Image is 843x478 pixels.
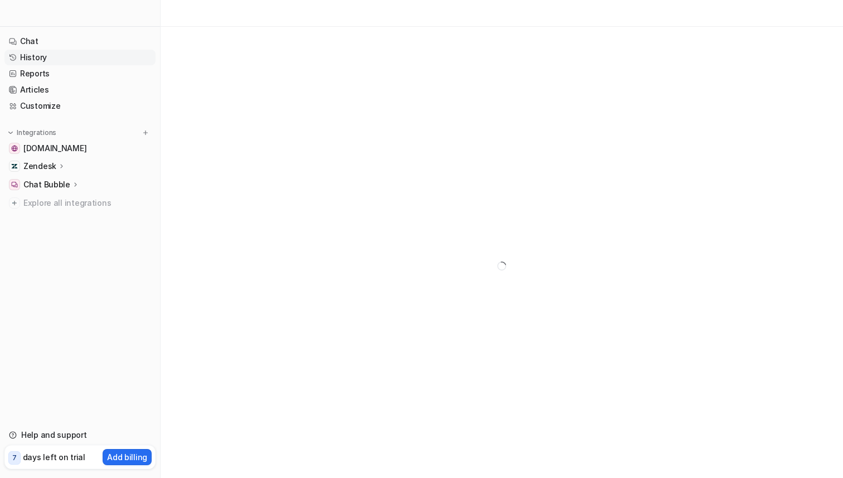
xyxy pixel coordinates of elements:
[4,33,156,49] a: Chat
[7,129,14,137] img: expand menu
[12,453,17,463] p: 7
[107,451,147,463] p: Add billing
[142,129,149,137] img: menu_add.svg
[11,181,18,188] img: Chat Bubble
[103,449,152,465] button: Add billing
[11,145,18,152] img: lanzarotebike.com
[17,128,56,137] p: Integrations
[23,143,86,154] span: [DOMAIN_NAME]
[4,66,156,81] a: Reports
[23,451,85,463] p: days left on trial
[4,82,156,98] a: Articles
[4,127,60,138] button: Integrations
[11,163,18,170] img: Zendesk
[4,195,156,211] a: Explore all integrations
[9,197,20,209] img: explore all integrations
[23,161,56,172] p: Zendesk
[4,98,156,114] a: Customize
[4,427,156,443] a: Help and support
[4,141,156,156] a: lanzarotebike.com[DOMAIN_NAME]
[23,194,151,212] span: Explore all integrations
[23,179,70,190] p: Chat Bubble
[4,50,156,65] a: History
